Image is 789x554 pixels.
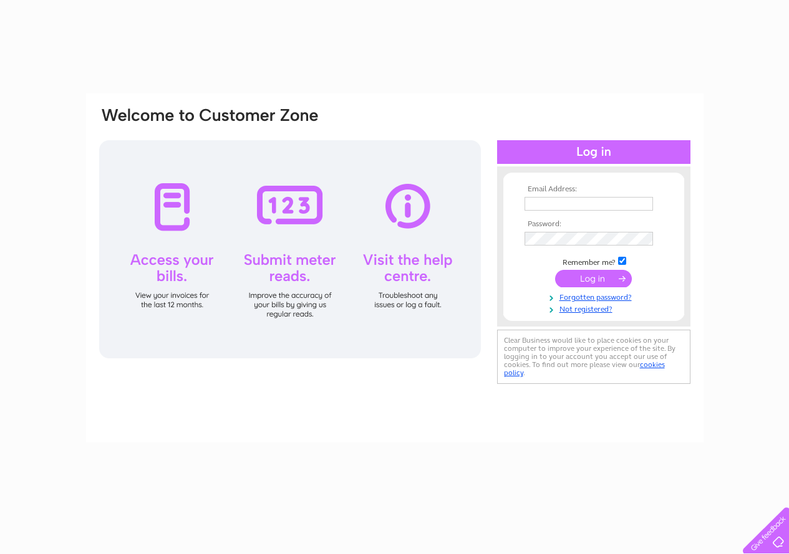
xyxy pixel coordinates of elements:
[555,270,632,287] input: Submit
[525,302,666,314] a: Not registered?
[504,360,665,377] a: cookies policy
[521,255,666,267] td: Remember me?
[521,185,666,194] th: Email Address:
[525,290,666,302] a: Forgotten password?
[521,220,666,229] th: Password:
[497,330,690,384] div: Clear Business would like to place cookies on your computer to improve your experience of the sit...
